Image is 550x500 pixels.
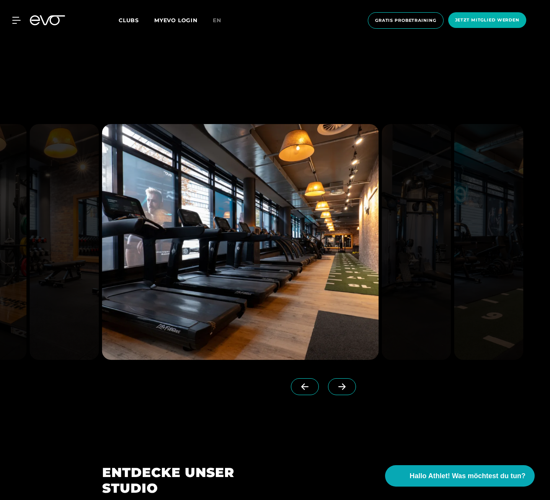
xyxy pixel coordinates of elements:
[446,12,529,29] a: Jetzt Mitglied werden
[213,16,230,25] a: en
[119,16,154,24] a: Clubs
[455,17,519,23] span: Jetzt Mitglied werden
[213,17,221,24] span: en
[30,124,99,360] img: evofitness
[410,471,526,481] span: Hallo Athlet! Was möchtest du tun?
[102,465,264,496] h2: ENTDECKE UNSER STUDIO
[454,124,523,360] img: evofitness
[102,124,379,360] img: evofitness
[385,465,535,487] button: Hallo Athlet! Was möchtest du tun?
[119,17,139,24] span: Clubs
[154,17,197,24] a: MYEVO LOGIN
[366,12,446,29] a: Gratis Probetraining
[375,17,436,24] span: Gratis Probetraining
[382,124,451,360] img: evofitness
